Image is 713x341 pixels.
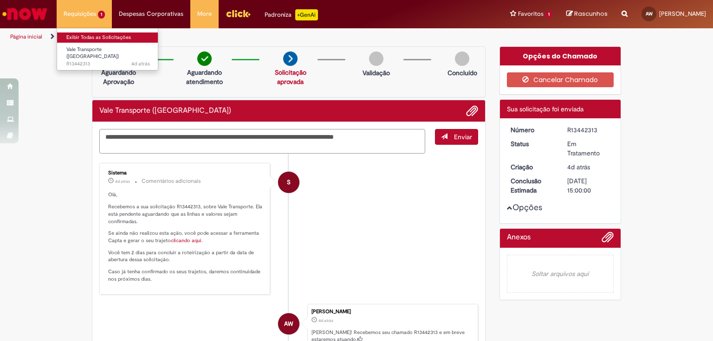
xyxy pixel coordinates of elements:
[567,163,590,171] time: 24/08/2025 12:33:04
[182,68,227,86] p: Aguardando atendimento
[115,179,130,184] time: 24/08/2025 12:33:08
[455,51,469,66] img: img-circle-grey.png
[574,9,608,18] span: Rascunhos
[10,33,42,40] a: Página inicial
[284,313,293,335] span: AW
[363,68,390,77] p: Validação
[98,11,105,19] span: 1
[171,237,203,244] a: clicando aqui.
[108,249,263,264] p: Você tem 2 dias para concluir a roteirização a partir da data de abertura dessa solicitação.
[545,11,552,19] span: 1
[447,68,477,77] p: Concluído
[108,170,263,176] div: Sistema
[454,133,472,141] span: Enviar
[504,125,561,135] dt: Número
[278,313,299,335] div: Anna Luiza Schiefler Wallner
[283,51,298,66] img: arrow-next.png
[466,105,478,117] button: Adicionar anexos
[567,125,610,135] div: R13442313
[197,51,212,66] img: check-circle-green.png
[567,162,610,172] div: 24/08/2025 12:33:04
[507,72,614,87] button: Cancelar Chamado
[64,9,96,19] span: Requisições
[57,32,159,43] a: Exibir Todas as Solicitações
[115,179,130,184] span: 4d atrás
[66,46,119,60] span: Vale Transporte ([GEOGRAPHIC_DATA])
[435,129,478,145] button: Enviar
[318,318,333,323] time: 24/08/2025 12:33:04
[131,60,150,67] time: 24/08/2025 12:33:06
[57,45,159,64] a: Aberto R13442313 : Vale Transporte (VT)
[659,10,706,18] span: [PERSON_NAME]
[287,171,291,193] span: S
[275,68,306,86] a: Solicitação aprovada
[567,176,610,195] div: [DATE] 15:00:00
[142,177,201,185] small: Comentários adicionais
[602,231,614,248] button: Adicionar anexos
[646,11,653,17] span: AW
[108,230,263,244] p: Se ainda não realizou esta ação, você pode acessar a ferramenta Capta e gerar o seu trajeto
[567,163,590,171] span: 4d atrás
[99,107,231,115] h2: Vale Transporte (VT) Histórico de tíquete
[57,28,158,71] ul: Requisições
[566,10,608,19] a: Rascunhos
[108,203,263,225] p: Recebemos a sua solicitação R13442313, sobre Vale Transporte. Ela está pendente aguardando que as...
[7,28,468,45] ul: Trilhas de página
[96,68,141,86] p: Aguardando Aprovação
[108,268,263,283] p: Caso já tenha confirmado os seus trajetos, daremos continuidade nos próximos dias.
[507,255,614,293] em: Soltar arquivos aqui
[567,139,610,158] div: Em Tratamento
[278,172,299,193] div: System
[500,47,621,65] div: Opções do Chamado
[226,6,251,20] img: click_logo_yellow_360x200.png
[119,9,183,19] span: Despesas Corporativas
[518,9,544,19] span: Favoritos
[318,318,333,323] span: 4d atrás
[504,139,561,148] dt: Status
[507,105,583,113] span: Sua solicitação foi enviada
[66,60,150,68] span: R13442313
[369,51,383,66] img: img-circle-grey.png
[311,309,473,315] div: [PERSON_NAME]
[295,9,318,20] p: +GenAi
[108,191,263,199] p: Olá,
[99,129,425,154] textarea: Digite sua mensagem aqui...
[504,162,561,172] dt: Criação
[507,233,531,242] h2: Anexos
[197,9,212,19] span: More
[265,9,318,20] div: Padroniza
[131,60,150,67] span: 4d atrás
[1,5,49,23] img: ServiceNow
[504,176,561,195] dt: Conclusão Estimada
